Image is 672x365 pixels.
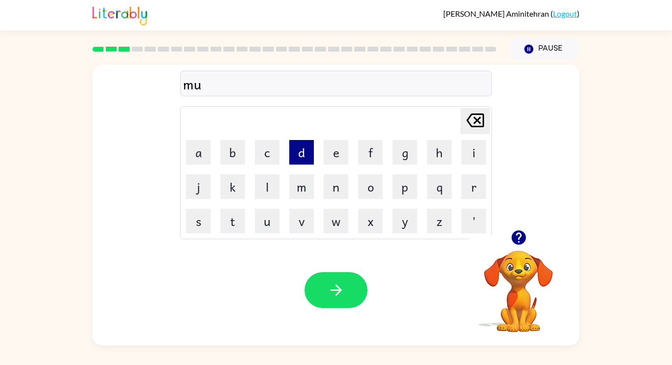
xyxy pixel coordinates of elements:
[443,9,580,18] div: ( )
[92,4,147,26] img: Literably
[469,235,568,334] video: Your browser must support playing .mp4 files to use Literably. Please try using another browser.
[220,140,245,165] button: b
[358,209,383,233] button: x
[443,9,550,18] span: [PERSON_NAME] Aminitehran
[324,174,348,199] button: n
[508,38,580,60] button: Pause
[186,174,211,199] button: j
[393,140,417,165] button: g
[461,174,486,199] button: r
[427,140,452,165] button: h
[461,140,486,165] button: i
[427,209,452,233] button: z
[393,174,417,199] button: p
[255,140,279,165] button: c
[289,140,314,165] button: d
[186,209,211,233] button: s
[358,140,383,165] button: f
[183,74,489,94] div: mu
[255,209,279,233] button: u
[324,140,348,165] button: e
[220,174,245,199] button: k
[289,209,314,233] button: v
[255,174,279,199] button: l
[358,174,383,199] button: o
[324,209,348,233] button: w
[427,174,452,199] button: q
[186,140,211,165] button: a
[461,209,486,233] button: '
[220,209,245,233] button: t
[553,9,577,18] a: Logout
[289,174,314,199] button: m
[393,209,417,233] button: y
